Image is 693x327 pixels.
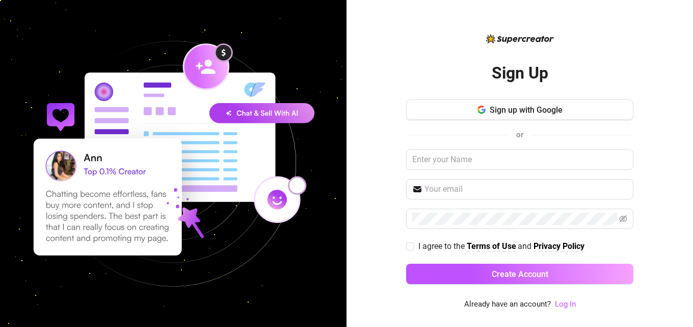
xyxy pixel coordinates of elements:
input: Your email [424,183,627,195]
span: eye-invisible [619,215,627,223]
strong: Terms of Use [467,241,516,251]
img: logo-BBDzfeDw.svg [486,34,554,43]
button: Create Account [406,264,633,284]
a: Terms of Use [467,241,516,252]
span: and [518,241,534,251]
span: Already have an account? [464,298,551,311]
strong: Privacy Policy [534,241,584,251]
a: Privacy Policy [534,241,584,252]
a: Log In [555,298,576,311]
h2: Sign Up [492,63,548,84]
span: I agree to the [418,241,467,251]
span: Sign up with Google [490,105,563,115]
span: or [516,130,523,139]
button: Sign up with Google [406,99,633,120]
span: Create Account [492,269,548,279]
a: Log In [555,299,576,309]
input: Enter your Name [406,149,633,170]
